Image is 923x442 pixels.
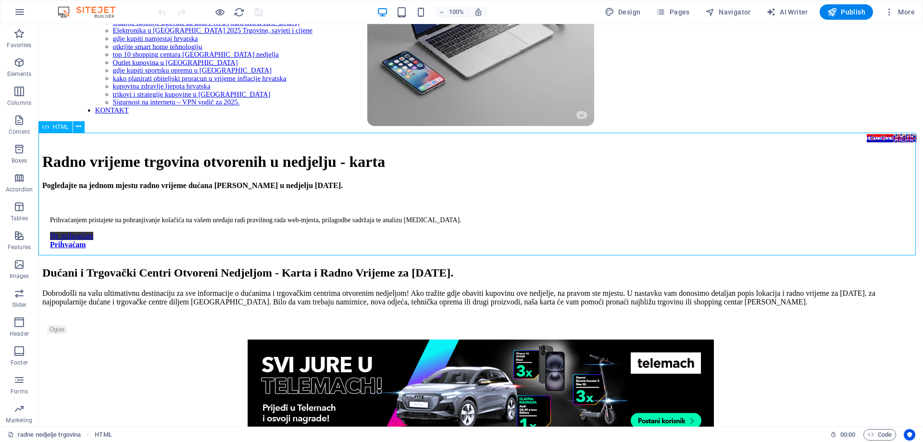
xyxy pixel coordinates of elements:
[10,272,29,280] p: Images
[11,388,28,395] p: Forms
[233,6,245,18] button: reload
[435,6,469,18] button: 100%
[12,157,27,164] p: Boxes
[8,429,81,441] a: Click to cancel selection. Double-click to open Pages
[11,359,28,366] p: Footer
[652,4,693,20] button: Pages
[7,70,32,78] p: Elements
[95,429,112,441] span: Click to select. Double-click to edit
[8,243,31,251] p: Features
[474,8,483,16] i: On resize automatically adjust zoom level to fit chosen device.
[9,128,30,136] p: Content
[449,6,464,18] h6: 100%
[95,429,112,441] nav: breadcrumb
[601,4,645,20] div: Design (Ctrl+Alt+Y)
[840,429,855,441] span: 00 00
[863,429,896,441] button: Code
[55,6,127,18] img: Editor Logo
[11,215,28,222] p: Tables
[868,429,892,441] span: Code
[762,4,812,20] button: AI Writer
[53,124,69,130] span: HTML
[10,330,29,338] p: Header
[234,7,245,18] i: Reload page
[605,7,641,17] span: Design
[7,99,31,107] p: Columns
[701,4,755,20] button: Navigator
[7,41,31,49] p: Favorites
[656,7,689,17] span: Pages
[847,431,848,438] span: :
[885,7,915,17] span: More
[6,417,32,424] p: Marketing
[6,186,33,193] p: Accordion
[705,7,751,17] span: Navigator
[881,4,919,20] button: More
[820,4,873,20] button: Publish
[766,7,808,17] span: AI Writer
[827,7,865,17] span: Publish
[601,4,645,20] button: Design
[12,301,27,309] p: Slider
[904,429,915,441] button: Usercentrics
